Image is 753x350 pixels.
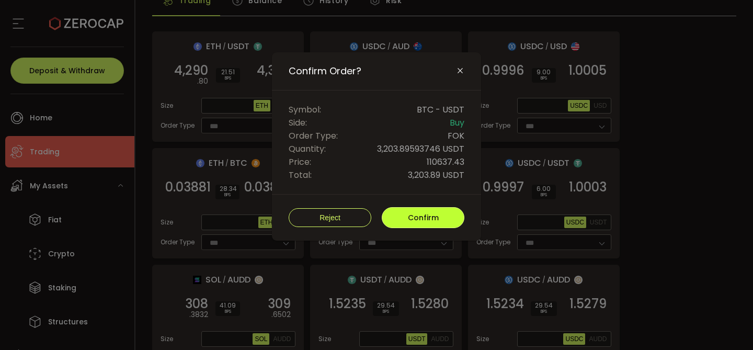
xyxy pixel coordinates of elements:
button: Close [456,66,464,76]
button: Reject [289,208,371,227]
span: Confirm Order? [289,65,361,77]
span: Confirm [408,212,439,223]
span: Symbol: [289,103,321,116]
span: Side: [289,116,307,129]
span: Reject [320,213,340,222]
span: FOK [448,129,464,142]
span: 3,203.89593746 USDT [377,142,464,155]
span: Total: [289,168,312,182]
span: Order Type: [289,129,338,142]
span: Quantity: [289,142,326,155]
span: 110637.43 [427,155,464,168]
iframe: Chat Widget [701,300,753,350]
span: BTC - USDT [417,103,464,116]
button: Confirm [382,207,464,228]
span: 3,203.89 USDT [408,168,464,182]
span: Buy [450,116,464,129]
span: Price: [289,155,311,168]
div: Confirm Order? [272,52,481,241]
